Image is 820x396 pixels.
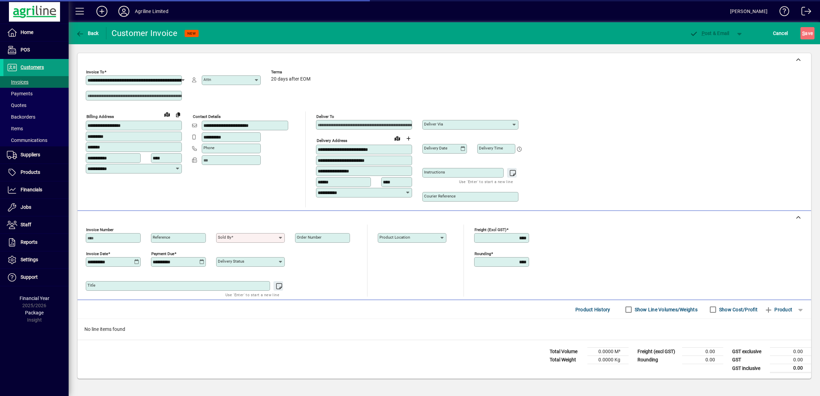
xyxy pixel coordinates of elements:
div: No line items found [78,319,811,340]
span: Jobs [21,204,31,210]
td: Total Volume [546,348,587,356]
a: Invoices [3,76,69,88]
mat-label: Invoice date [86,251,108,256]
span: Customers [21,64,44,70]
span: POS [21,47,30,52]
span: P [702,31,705,36]
mat-label: Delivery status [218,259,244,264]
mat-label: Rounding [475,251,491,256]
td: 0.00 [770,356,811,364]
div: Customer Invoice [112,28,178,39]
a: Jobs [3,199,69,216]
span: Staff [21,222,31,227]
button: Post & Email [686,27,733,39]
mat-hint: Use 'Enter' to start a new line [225,291,279,299]
span: Payments [7,91,33,96]
a: Reports [3,234,69,251]
mat-label: Phone [203,145,214,150]
span: Home [21,29,33,35]
td: Freight (excl GST) [634,348,682,356]
span: Cancel [773,28,788,39]
button: Save [800,27,815,39]
button: Profile [113,5,135,17]
mat-label: Freight (excl GST) [475,227,506,232]
label: Show Cost/Profit [718,306,758,313]
td: 0.0000 Kg [587,356,629,364]
mat-label: Instructions [424,170,445,175]
mat-label: Sold by [218,235,231,240]
mat-hint: Use 'Enter' to start a new line [459,178,513,185]
span: Back [76,31,99,36]
td: 0.0000 M³ [587,348,629,356]
button: Cancel [771,27,790,39]
a: Settings [3,251,69,268]
span: Items [7,126,23,131]
mat-label: Deliver via [424,122,443,127]
app-page-header-button: Back [69,27,106,39]
td: GST inclusive [729,364,770,373]
a: POS [3,41,69,59]
span: Terms [271,70,312,74]
span: Financials [21,187,42,192]
a: Backorders [3,111,69,123]
span: Quotes [7,103,26,108]
button: Product [761,303,796,316]
td: 0.00 [770,364,811,373]
label: Show Line Volumes/Weights [633,306,698,313]
a: Communications [3,134,69,146]
button: Copy to Delivery address [173,109,184,120]
span: ost & Email [690,31,729,36]
td: 0.00 [770,348,811,356]
td: 0.00 [682,356,723,364]
span: Settings [21,257,38,262]
td: 0.00 [682,348,723,356]
a: Logout [796,1,811,24]
a: Support [3,269,69,286]
mat-label: Order number [297,235,321,240]
a: Financials [3,181,69,199]
mat-label: Invoice number [86,227,114,232]
span: Financial Year [20,296,49,301]
mat-label: Courier Reference [424,194,456,199]
div: Agriline Limited [135,6,168,17]
span: Communications [7,137,47,143]
td: Total Weight [546,356,587,364]
mat-label: Attn [203,77,211,82]
mat-label: Payment due [151,251,174,256]
mat-label: Invoice To [86,70,104,74]
mat-label: Deliver To [316,114,334,119]
span: Product [764,304,792,315]
a: Payments [3,88,69,99]
mat-label: Delivery date [424,146,447,151]
button: Product History [573,303,613,316]
mat-label: Delivery time [479,146,503,151]
td: GST [729,356,770,364]
a: View on map [392,133,403,144]
td: Rounding [634,356,682,364]
span: Package [25,310,44,315]
span: ave [802,28,813,39]
button: Back [74,27,101,39]
span: NEW [187,31,196,36]
button: Choose address [403,133,414,144]
span: S [802,31,805,36]
span: Support [21,274,38,280]
span: Backorders [7,114,35,120]
a: Suppliers [3,146,69,164]
span: Invoices [7,79,28,85]
a: View on map [162,109,173,120]
a: Items [3,123,69,134]
button: Add [91,5,113,17]
span: Reports [21,239,37,245]
span: Product History [575,304,610,315]
a: Staff [3,216,69,233]
a: Quotes [3,99,69,111]
td: GST exclusive [729,348,770,356]
span: Products [21,169,40,175]
a: Home [3,24,69,41]
div: [PERSON_NAME] [730,6,768,17]
span: Suppliers [21,152,40,157]
a: Knowledge Base [774,1,789,24]
a: Products [3,164,69,181]
mat-label: Title [87,283,95,288]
